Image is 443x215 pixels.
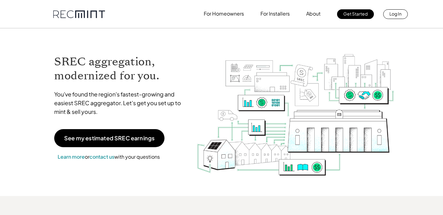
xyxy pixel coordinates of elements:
p: See my estimated SREC earnings [64,135,155,141]
p: Get Started [343,9,368,18]
a: Learn more [58,153,85,160]
a: See my estimated SREC earnings [54,129,164,147]
a: contact us [89,153,114,160]
p: For Homeowners [204,9,244,18]
p: About [306,9,321,18]
p: Log In [389,9,402,18]
p: You've found the region's fastest-growing and easiest SREC aggregator. Let's get you set up to mi... [54,90,187,116]
p: For Installers [260,9,290,18]
a: Get Started [337,9,374,19]
p: or with your questions [54,153,163,161]
a: Log In [383,9,408,19]
h1: SREC aggregation, modernized for you. [54,55,187,83]
img: RECmint value cycle [196,38,395,177]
